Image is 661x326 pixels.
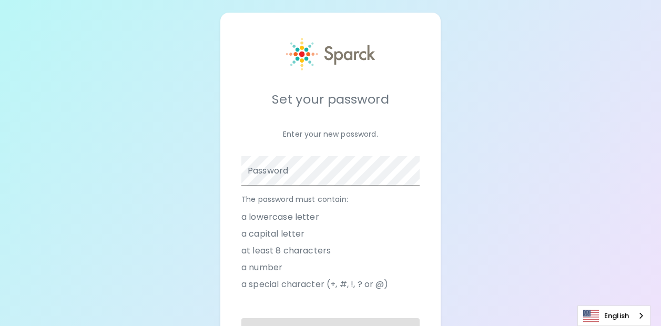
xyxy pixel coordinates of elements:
[241,244,331,257] span: at least 8 characters
[241,278,389,291] span: a special character (+, #, !, ? or @)
[241,91,420,108] h5: Set your password
[241,228,304,240] span: a capital letter
[577,305,650,326] div: Language
[241,211,319,223] span: a lowercase letter
[577,305,650,326] aside: Language selected: English
[241,261,282,274] span: a number
[241,129,420,139] p: Enter your new password.
[286,38,375,70] img: Sparck logo
[578,306,650,325] a: English
[241,194,420,205] p: The password must contain:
